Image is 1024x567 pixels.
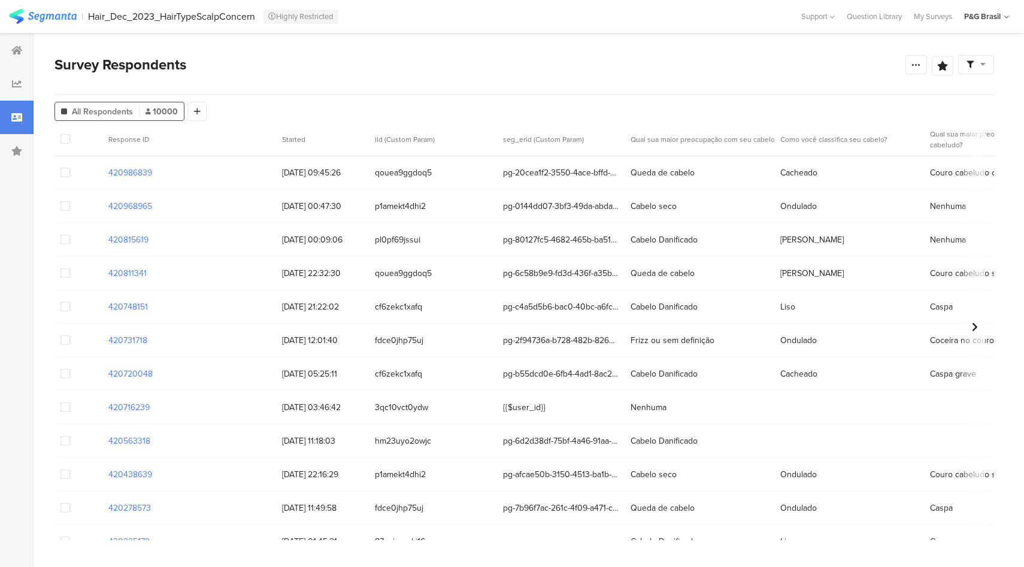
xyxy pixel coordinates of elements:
[146,105,178,118] span: 10000
[503,334,619,347] span: pg-2f94736a-b728-482b-8264-cc919cdb99d9
[81,10,83,23] div: |
[282,368,363,380] span: [DATE] 05:25:11
[282,134,305,145] span: Started
[282,334,363,347] span: [DATE] 12:01:40
[375,301,491,313] span: cf6zekc1xafq
[503,401,619,414] span: {{$user_id}}
[375,267,491,280] span: qouea9ggdoq5
[282,166,363,179] span: [DATE] 09:45:26
[780,368,817,380] span: Cacheado
[780,134,930,145] section: Como você classifica seu cabelo?
[631,234,698,246] span: Cabelo Danificado
[631,200,677,213] span: Cabelo seco
[54,54,186,75] span: Survey Respondents
[930,502,953,514] span: Caspa
[108,301,148,313] section: 420748151
[282,468,363,481] span: [DATE] 22:16:29
[780,535,795,548] span: Liso
[108,267,147,280] section: 420811341
[631,368,698,380] span: Cabelo Danificado
[282,200,363,213] span: [DATE] 00:47:30
[631,435,698,447] span: Cabelo Danificado
[503,134,584,145] span: seg_erid (Custom Param)
[375,435,491,447] span: hm23uyo2owjc
[631,334,714,347] span: Frizz ou sem definição
[108,200,152,213] section: 420968965
[375,200,491,213] span: p1amekt4dhi2
[9,9,77,24] img: segmanta logo
[503,435,619,447] span: pg-6d2d38df-75bf-4a46-91aa-f5dced64e1a4
[375,468,491,481] span: p1amekt4dhi2
[503,468,619,481] span: pg-afcae50b-3150-4513-ba1b-c46315856530
[908,11,958,22] a: My Surveys
[108,401,150,414] section: 420716239
[503,502,619,514] span: pg-7b96f7ac-261c-4f09-a471-cc9bfe498f97
[503,301,619,313] span: pg-c4a5d5b6-bac0-40bc-a6fc-ae4a5409274a
[930,468,1010,481] span: Couro cabeludo seco
[503,234,619,246] span: pg-80127fc5-4682-465b-ba51-43eeefb4f0ae
[375,535,491,548] span: 87eviawmkj16
[282,502,363,514] span: [DATE] 11:49:58
[503,368,619,380] span: pg-b55dcd0e-6fb4-4ad1-8ac2-8f81821b3107
[282,401,363,414] span: [DATE] 03:46:42
[631,502,695,514] span: Queda de cabelo
[503,166,619,179] span: pg-20cea1f2-3550-4ace-bffd-abc492ca69b4
[88,11,255,22] div: Hair_Dec_2023_HairTypeScalpConcern
[780,334,817,347] span: Ondulado
[930,535,953,548] span: Caspa
[801,7,835,26] div: Support
[72,105,133,118] span: All Respondents
[930,267,1022,280] span: Couro cabeludo sensível
[631,301,698,313] span: Cabelo Danificado
[631,535,698,548] span: Cabelo Danificado
[930,301,953,313] span: Caspa
[108,234,149,246] section: 420815619
[282,234,363,246] span: [DATE] 00:09:06
[263,10,338,24] div: Highly Restricted
[375,368,491,380] span: cf6zekc1xafq
[108,166,152,179] section: 420986839
[631,401,666,414] span: Nenhuma
[282,435,363,447] span: [DATE] 11:18:03
[631,134,780,145] section: Qual sua maior preocupação com seu cabelo?
[631,468,677,481] span: Cabelo seco
[780,502,817,514] span: Ondulado
[375,166,491,179] span: qouea9ggdoq5
[780,166,817,179] span: Cacheado
[780,234,844,246] span: [PERSON_NAME]
[631,166,695,179] span: Queda de cabelo
[375,234,491,246] span: pl0pf69jssui
[108,502,151,514] section: 420278573
[841,11,908,22] a: Question Library
[108,334,147,347] section: 420731718
[375,134,435,145] span: lid (Custom Param)
[780,468,817,481] span: Ondulado
[930,368,976,380] span: Caspa grave
[780,267,844,280] span: [PERSON_NAME]
[930,200,966,213] span: Nenhuma
[108,468,152,481] section: 420438639
[503,267,619,280] span: pg-6c58b9e9-fd3d-436f-a35b-2e13f73e6bed
[282,535,363,548] span: [DATE] 01:45:21
[631,267,695,280] span: Queda de cabelo
[108,368,153,380] section: 420720048
[108,134,149,145] span: Response ID
[375,502,491,514] span: fdce0jhp75uj
[375,401,491,414] span: 3qc10vct0ydw
[108,435,150,447] section: 420563318
[503,200,619,213] span: pg-0144dd07-3bf3-49da-abda-45e280dd4aeb
[108,535,150,548] section: 420225179
[930,234,966,246] span: Nenhuma
[375,334,491,347] span: fdce0jhp75uj
[282,267,363,280] span: [DATE] 22:32:30
[282,301,363,313] span: [DATE] 21:22:02
[930,166,1017,179] span: Couro cabeludo oleoso
[780,200,817,213] span: Ondulado
[964,11,1001,22] div: P&G Brasil
[780,301,795,313] span: Liso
